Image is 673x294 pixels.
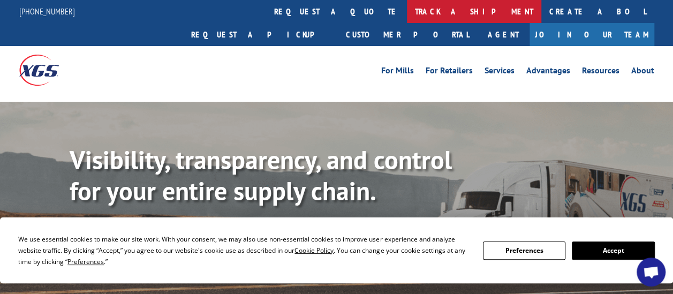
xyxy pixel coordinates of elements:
a: About [631,66,654,78]
a: Advantages [526,66,570,78]
a: Customer Portal [338,23,477,46]
a: Open chat [637,258,666,287]
button: Preferences [483,242,565,260]
a: [PHONE_NUMBER] [19,6,75,17]
a: Resources [582,66,619,78]
a: Request a pickup [183,23,338,46]
div: We use essential cookies to make our site work. With your consent, we may also use non-essential ... [18,233,470,267]
a: Join Our Team [530,23,654,46]
span: Cookie Policy [294,246,334,255]
a: For Mills [381,66,414,78]
span: Preferences [67,257,104,266]
button: Accept [572,242,654,260]
b: Visibility, transparency, and control for your entire supply chain. [70,143,452,207]
a: Services [485,66,515,78]
a: For Retailers [426,66,473,78]
a: Agent [477,23,530,46]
